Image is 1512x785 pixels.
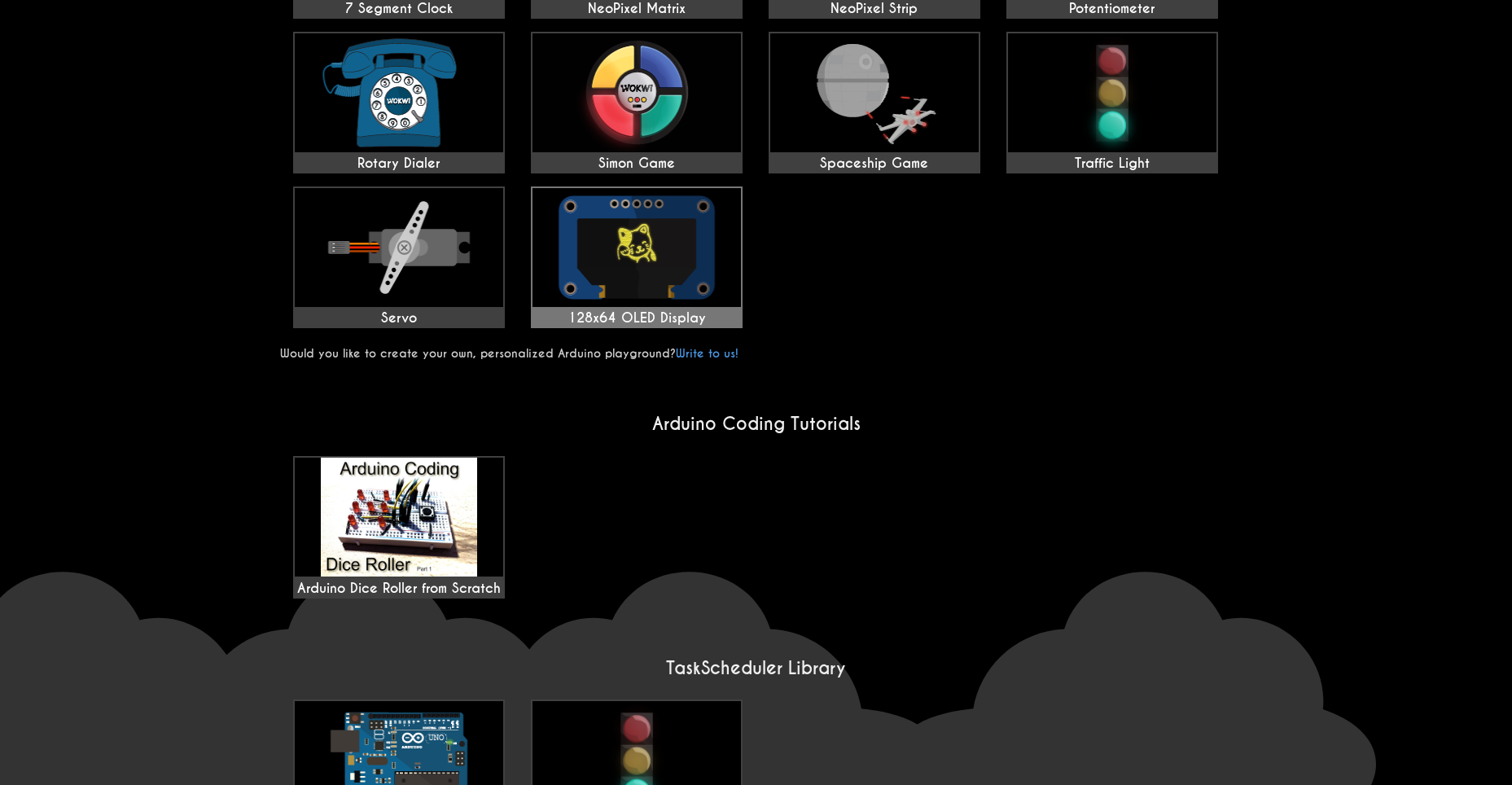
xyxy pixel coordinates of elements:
h2: TaskScheduler Library [280,657,1233,679]
a: Arduino Dice Roller from Scratch [293,456,505,599]
p: Would you like to create your own, personalized Arduino playground? [280,346,1233,361]
a: Write to us! [676,346,738,361]
div: 128x64 OLED Display [532,310,741,327]
a: Servo [293,186,505,328]
img: Simon Game [532,33,741,152]
img: Traffic Light [1008,33,1216,152]
a: 128x64 OLED Display [531,186,743,328]
img: maxresdefault.jpg [295,458,503,577]
div: Traffic Light [1008,156,1216,172]
div: Potentiometer [1008,1,1216,17]
div: Arduino Dice Roller from Scratch [295,458,503,597]
h2: Arduino Coding Tutorials [280,413,1233,435]
a: Rotary Dialer [293,32,505,173]
a: Spaceship Game [769,32,980,173]
a: Traffic Light [1006,32,1218,173]
img: 128x64 OLED Display [532,188,741,307]
div: Rotary Dialer [295,156,503,172]
img: Rotary Dialer [295,33,503,152]
div: NeoPixel Matrix [532,1,741,17]
div: Simon Game [532,156,741,172]
img: Servo [295,188,503,307]
div: NeoPixel Strip [770,1,979,17]
div: Spaceship Game [770,156,979,172]
div: 7 Segment Clock [295,1,503,17]
div: Servo [295,310,503,327]
a: Simon Game [531,32,743,173]
img: Spaceship Game [770,33,979,152]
